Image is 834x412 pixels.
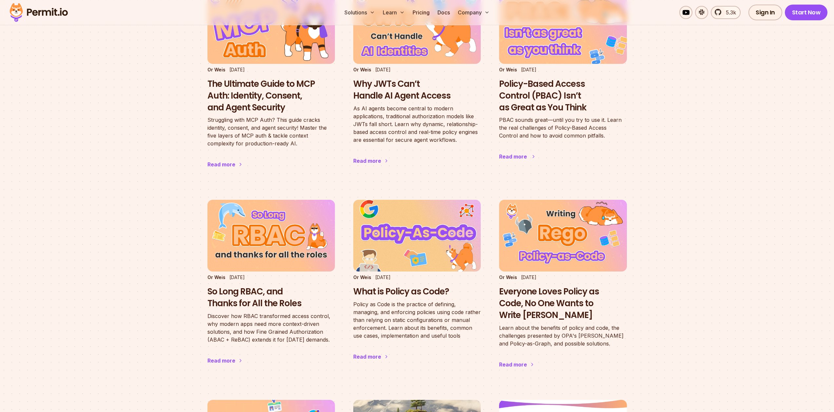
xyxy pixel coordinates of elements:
a: Start Now [785,5,828,20]
time: [DATE] [521,67,536,72]
h3: Everyone Loves Policy as Code, No One Wants to Write [PERSON_NAME] [499,286,627,321]
div: Read more [499,153,527,160]
a: What is Policy as Code?Or Weis[DATE]What is Policy as Code?Policy as Code is the practice of defi... [353,200,481,374]
p: Or Weis [353,66,371,73]
div: Read more [353,157,381,165]
button: Solutions [342,6,378,19]
p: Discover how RBAC transformed access control, why modern apps need more context-driven solutions,... [207,312,335,344]
div: Read more [353,353,381,361]
a: Sign In [748,5,782,20]
p: Or Weis [499,66,517,73]
p: Struggling with MCP Auth? This guide cracks identity, consent, and agent security! Master the fiv... [207,116,335,147]
h3: So Long RBAC, and Thanks for All the Roles [207,286,335,309]
img: What is Policy as Code? [353,200,481,272]
h3: Policy-Based Access Control (PBAC) Isn’t as Great as You Think [499,78,627,113]
div: Read more [207,160,235,168]
p: Or Weis [499,274,517,281]
div: Read more [499,361,527,368]
time: [DATE] [375,274,391,280]
time: [DATE] [375,67,391,72]
p: Or Weis [353,274,371,281]
span: 5.3k [722,9,736,16]
time: [DATE] [229,274,245,280]
p: Or Weis [207,66,225,73]
img: Permit logo [7,1,71,24]
h3: Why JWTs Can’t Handle AI Agent Access [353,78,481,102]
p: PBAC sounds great—until you try to use it. Learn the real challenges of Policy-Based Access Contr... [499,116,627,140]
p: Learn about the benefits of policy and code, the challenges presented by OPA's [PERSON_NAME] and ... [499,324,627,347]
h3: What is Policy as Code? [353,286,481,298]
time: [DATE] [229,67,245,72]
a: Pricing [410,6,432,19]
button: Learn [380,6,407,19]
time: [DATE] [521,274,536,280]
h3: The Ultimate Guide to MCP Auth: Identity, Consent, and Agent Security [207,78,335,113]
a: So Long RBAC, and Thanks for All the RolesOr Weis[DATE]So Long RBAC, and Thanks for All the Roles... [207,200,335,377]
a: Everyone Loves Policy as Code, No One Wants to Write RegoOr Weis[DATE]Everyone Loves Policy as Co... [499,200,627,381]
a: 5.3k [711,6,741,19]
p: As AI agents become central to modern applications, traditional authorization models like JWTs fa... [353,104,481,144]
p: Policy as Code is the practice of defining, managing, and enforcing policies using code rather th... [353,300,481,340]
div: Read more [207,357,235,365]
img: Everyone Loves Policy as Code, No One Wants to Write Rego [499,200,627,272]
a: Docs [435,6,453,19]
p: Or Weis [207,274,225,281]
button: Company [455,6,492,19]
img: So Long RBAC, and Thanks for All the Roles [207,200,335,272]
